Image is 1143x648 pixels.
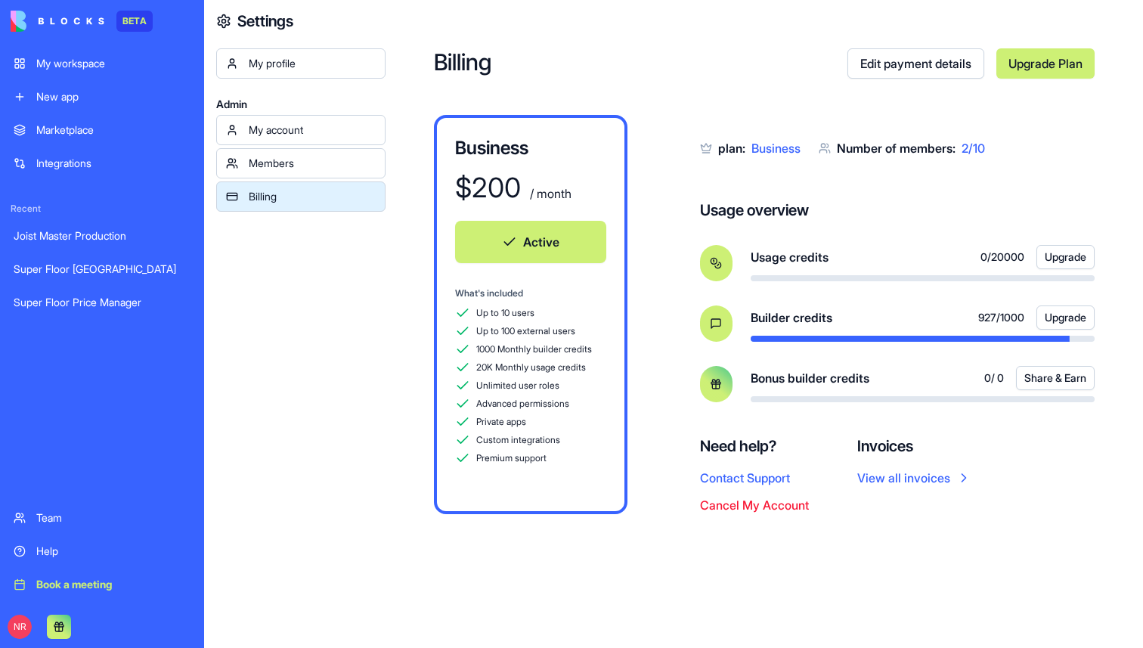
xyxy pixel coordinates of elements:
div: / month [527,184,571,203]
a: Integrations [5,148,200,178]
button: Contact Support [700,469,790,487]
span: plan: [718,141,745,156]
span: Advanced permissions [476,398,569,410]
span: Number of members: [837,141,956,156]
div: Help [36,544,190,559]
div: Super Floor [GEOGRAPHIC_DATA] [14,262,190,277]
button: Upgrade [1036,305,1095,330]
span: Admin [216,97,386,112]
span: Up to 10 users [476,307,534,319]
a: My account [216,115,386,145]
span: 0 / 20000 [980,250,1024,265]
a: Members [216,148,386,178]
div: $ 200 [455,172,521,203]
h4: Settings [237,11,293,32]
span: NR [8,615,32,639]
span: Bonus builder credits [751,369,869,387]
button: Cancel My Account [700,496,809,514]
div: New app [36,89,190,104]
button: Upgrade [1036,245,1095,269]
a: My workspace [5,48,200,79]
span: Premium support [476,452,547,464]
div: Marketplace [36,122,190,138]
div: Super Floor Price Manager [14,295,190,310]
a: Super Floor Price Manager [5,287,200,318]
div: My profile [249,56,376,71]
h4: Need help? [700,436,809,457]
div: Team [36,510,190,526]
a: Billing [216,181,386,212]
a: Book a meeting [5,569,200,600]
a: New app [5,82,200,112]
span: Business [751,141,801,156]
div: Integrations [36,156,190,171]
a: Upgrade Plan [996,48,1095,79]
span: 927 / 1000 [978,310,1024,325]
span: 20K Monthly usage credits [476,361,586,374]
a: BETA [11,11,153,32]
div: What's included [455,287,606,299]
h3: Business [455,136,606,160]
a: Edit payment details [847,48,984,79]
span: Up to 100 external users [476,325,575,337]
span: Unlimited user roles [476,380,559,392]
div: My account [249,122,376,138]
a: Business$200 / monthActiveWhat's includedUp to 10 usersUp to 100 external users1000 Monthly build... [434,115,627,514]
span: 0 / 0 [984,371,1004,386]
span: 1000 Monthly builder credits [476,343,592,355]
span: Usage credits [751,248,829,266]
a: Marketplace [5,115,200,145]
a: Team [5,503,200,533]
div: Book a meeting [36,577,190,592]
div: My workspace [36,56,190,71]
a: Help [5,536,200,566]
button: Active [455,221,606,263]
h4: Invoices [857,436,971,457]
button: Share & Earn [1016,366,1095,390]
span: Custom integrations [476,434,560,446]
img: logo [11,11,104,32]
a: Joist Master Production [5,221,200,251]
h2: Billing [434,48,847,79]
span: 2 / 10 [962,141,985,156]
div: Billing [249,189,376,204]
div: Joist Master Production [14,228,190,243]
a: Super Floor [GEOGRAPHIC_DATA] [5,254,200,284]
a: View all invoices [857,469,971,487]
span: Recent [5,203,200,215]
a: My profile [216,48,386,79]
div: BETA [116,11,153,32]
span: Private apps [476,416,526,428]
span: Builder credits [751,308,832,327]
h4: Usage overview [700,200,809,221]
div: Members [249,156,376,171]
